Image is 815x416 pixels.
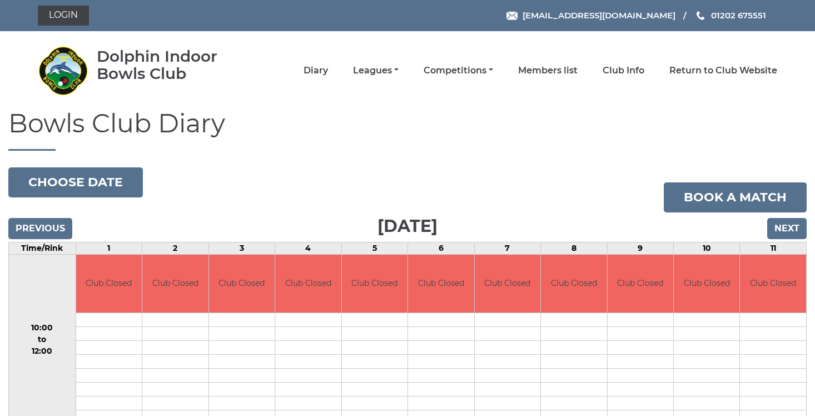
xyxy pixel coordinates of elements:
[8,218,72,239] input: Previous
[506,12,518,20] img: Email
[209,255,275,313] td: Club Closed
[475,255,540,313] td: Club Closed
[341,242,407,254] td: 5
[142,255,208,313] td: Club Closed
[9,242,76,254] td: Time/Rink
[76,242,142,254] td: 1
[664,182,807,212] a: Book a match
[674,242,740,254] td: 10
[607,242,673,254] td: 9
[740,242,807,254] td: 11
[711,10,766,21] span: 01202 675551
[142,242,208,254] td: 2
[674,255,739,313] td: Club Closed
[8,167,143,197] button: Choose date
[275,255,341,313] td: Club Closed
[523,10,675,21] span: [EMAIL_ADDRESS][DOMAIN_NAME]
[38,46,88,96] img: Dolphin Indoor Bowls Club
[608,255,673,313] td: Club Closed
[767,218,807,239] input: Next
[304,65,328,77] a: Diary
[8,110,807,151] h1: Bowls Club Diary
[541,242,607,254] td: 8
[695,9,766,22] a: Phone us 01202 675551
[208,242,275,254] td: 3
[506,9,675,22] a: Email [EMAIL_ADDRESS][DOMAIN_NAME]
[603,65,644,77] a: Club Info
[38,6,89,26] a: Login
[424,65,493,77] a: Competitions
[408,255,474,313] td: Club Closed
[342,255,407,313] td: Club Closed
[541,255,607,313] td: Club Closed
[408,242,474,254] td: 6
[697,11,704,20] img: Phone us
[353,65,399,77] a: Leagues
[275,242,341,254] td: 4
[518,65,578,77] a: Members list
[740,255,806,313] td: Club Closed
[76,255,142,313] td: Club Closed
[669,65,777,77] a: Return to Club Website
[474,242,540,254] td: 7
[97,48,250,82] div: Dolphin Indoor Bowls Club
